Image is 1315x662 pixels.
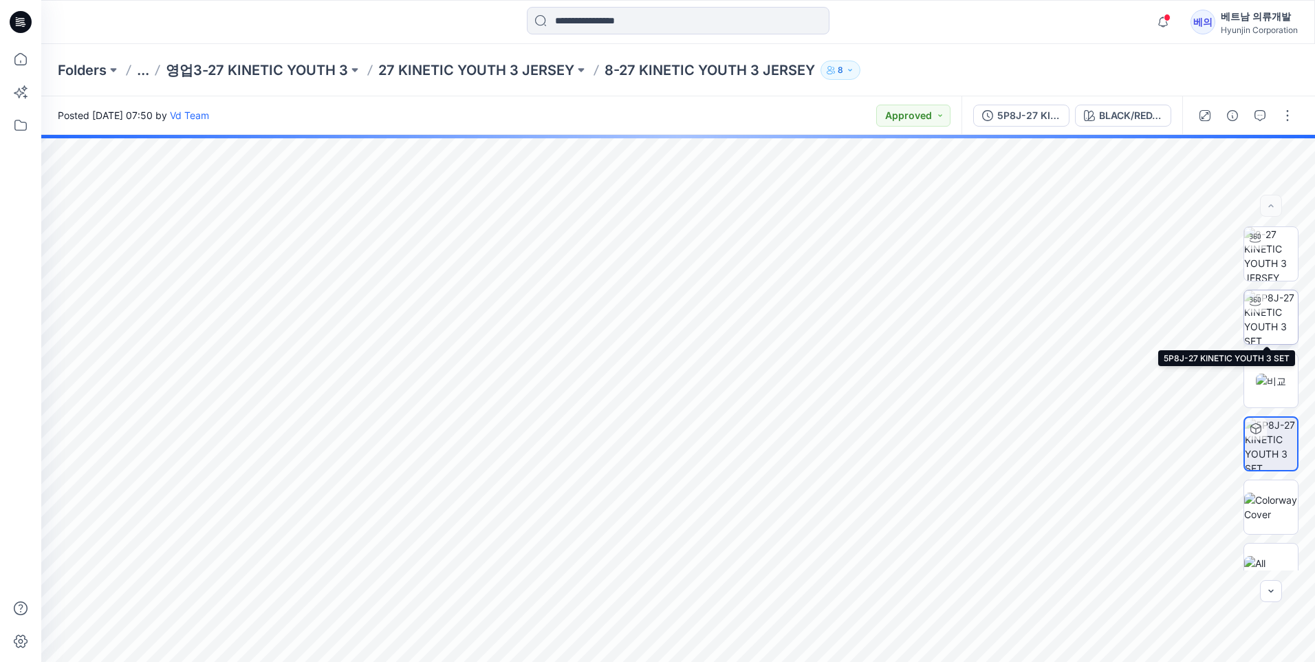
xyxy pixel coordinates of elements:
img: Colorway Cover [1244,493,1298,522]
button: BLACK/RED/WHITE [1075,105,1171,127]
button: 8 [820,61,860,80]
button: Details [1221,105,1243,127]
div: BLACK/RED/WHITE [1099,108,1162,123]
img: 8-27 KINETIC YOUTH 3 JERSEY [1244,227,1298,281]
div: 베의 [1191,10,1215,34]
img: 5P8J-27 KINETIC YOUTH 3 SET BLACK/RED/WHITE [1245,418,1297,470]
button: ... [137,61,149,80]
img: 비교 [1256,374,1286,388]
span: Posted [DATE] 07:50 by [58,108,209,122]
div: Hyunjin Corporation [1221,25,1298,35]
a: Vd Team [170,109,209,121]
a: 27 KINETIC YOUTH 3 JERSEY [378,61,574,80]
button: 5P8J-27 KINETIC YOUTH 3 SET [973,105,1069,127]
a: Folders [58,61,107,80]
div: 베트남 의류개발 [1221,8,1298,25]
p: 8 [838,63,843,78]
img: 5P8J-27 KINETIC YOUTH 3 SET [1244,290,1298,344]
div: 5P8J-27 KINETIC YOUTH 3 SET [997,108,1061,123]
p: 8-27 KINETIC YOUTH 3 JERSEY [605,61,815,80]
img: All colorways [1244,556,1298,585]
a: 영업3-27 KINETIC YOUTH 3 [166,61,348,80]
